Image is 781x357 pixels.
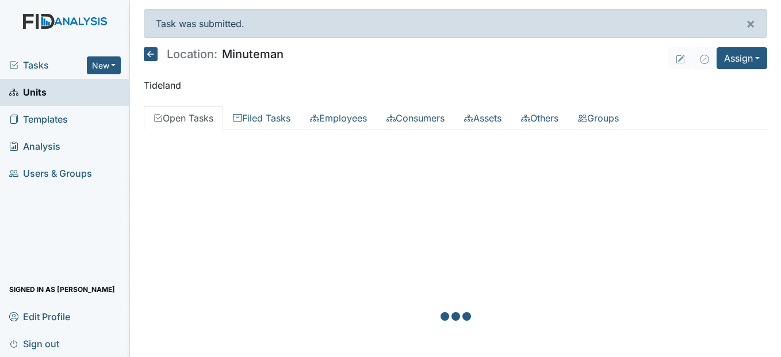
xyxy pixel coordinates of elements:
[9,335,59,352] span: Sign out
[568,106,629,130] a: Groups
[144,9,767,38] div: Task was submitted.
[144,106,223,130] a: Open Tasks
[300,106,377,130] a: Employees
[9,111,68,128] span: Templates
[167,48,217,60] span: Location:
[746,15,755,32] span: ×
[9,165,92,183] span: Users & Groups
[144,47,284,61] h5: Minuteman
[377,106,454,130] a: Consumers
[454,106,511,130] a: Assets
[87,56,121,74] button: New
[9,83,47,101] span: Units
[9,307,70,325] span: Edit Profile
[223,106,300,130] a: Filed Tasks
[9,280,115,298] span: Signed in as [PERSON_NAME]
[144,78,767,92] p: Tideland
[511,106,568,130] a: Others
[734,10,767,37] button: ×
[717,47,767,69] button: Assign
[9,58,87,72] a: Tasks
[9,138,60,155] span: Analysis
